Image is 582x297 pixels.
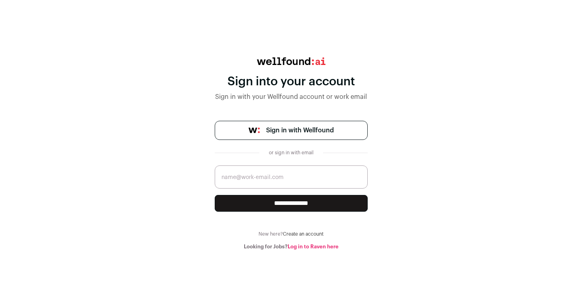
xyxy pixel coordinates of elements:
[215,75,368,89] div: Sign into your account
[215,231,368,237] div: New here?
[266,126,334,135] span: Sign in with Wellfound
[288,244,339,249] a: Log in to Raven here
[215,165,368,189] input: name@work-email.com
[215,121,368,140] a: Sign in with Wellfound
[257,57,325,65] img: wellfound:ai
[215,92,368,102] div: Sign in with your Wellfound account or work email
[266,149,317,156] div: or sign in with email
[215,244,368,250] div: Looking for Jobs?
[283,232,323,236] a: Create an account
[249,128,260,133] img: wellfound-symbol-flush-black-fb3c872781a75f747ccb3a119075da62bfe97bd399995f84a933054e44a575c4.png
